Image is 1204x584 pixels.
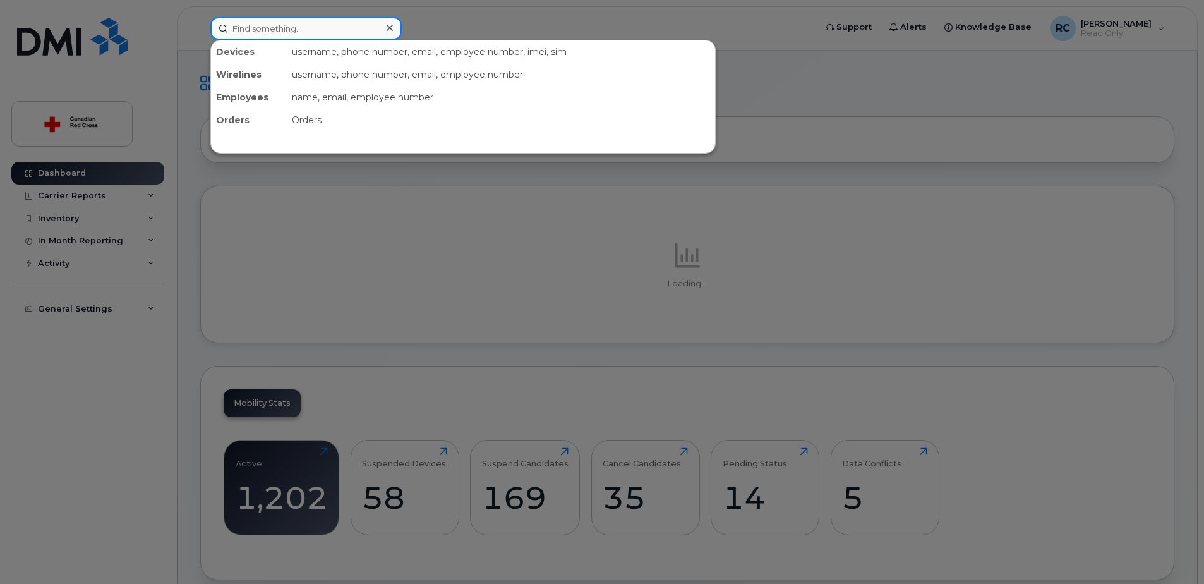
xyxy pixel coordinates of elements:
[211,40,287,63] div: Devices
[211,63,287,86] div: Wirelines
[211,109,287,131] div: Orders
[287,63,715,86] div: username, phone number, email, employee number
[211,86,287,109] div: Employees
[287,40,715,63] div: username, phone number, email, employee number, imei, sim
[287,109,715,131] div: Orders
[287,86,715,109] div: name, email, employee number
